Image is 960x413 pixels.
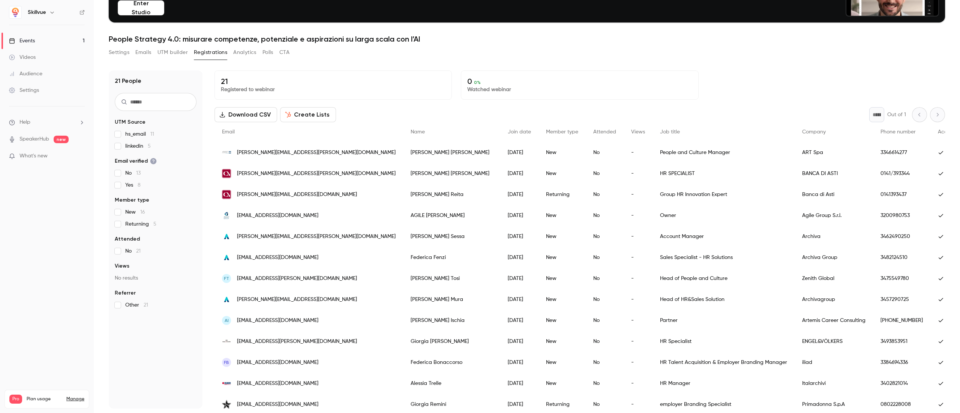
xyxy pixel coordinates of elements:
[538,226,586,247] div: New
[500,268,538,289] div: [DATE]
[652,289,795,310] div: Head of HR&Sales Solution
[586,373,624,394] div: No
[873,331,930,352] div: 3493853951
[624,310,652,331] div: -
[19,19,107,25] div: [PERSON_NAME]: [DOMAIN_NAME]
[624,163,652,184] div: -
[125,301,148,309] span: Other
[115,262,129,270] span: Views
[9,87,39,94] div: Settings
[222,337,231,346] img: engelvoelkers.com
[403,289,500,310] div: [PERSON_NAME] Mura
[624,205,652,226] div: -
[9,54,36,61] div: Videos
[403,247,500,268] div: Federica Fenzi
[624,289,652,310] div: -
[538,184,586,205] div: Returning
[631,129,645,135] span: Views
[66,396,84,402] a: Manage
[500,184,538,205] div: [DATE]
[500,352,538,373] div: [DATE]
[115,157,157,165] span: Email verified
[467,77,692,86] p: 0
[144,302,148,308] span: 21
[115,76,141,85] h1: 21 People
[221,77,445,86] p: 21
[586,184,624,205] div: No
[873,310,930,331] div: [PHONE_NUMBER]
[136,248,141,254] span: 21
[652,373,795,394] div: HR Manager
[795,331,873,352] div: ENGEL&VÖLKERS
[500,373,538,394] div: [DATE]
[586,142,624,163] div: No
[538,163,586,184] div: New
[222,129,235,135] span: Email
[84,44,124,49] div: Keyword (traffico)
[795,373,873,394] div: Italarchivi
[125,142,151,150] span: linkedin
[652,331,795,352] div: HR Specialist
[140,209,145,215] span: 16
[115,118,145,126] span: UTM Source
[222,253,231,262] img: archivagroup.it
[222,169,231,178] img: bancadiasti.it
[795,205,873,226] div: Agile Group S.r.l.
[125,130,154,138] span: hs_email
[237,212,318,220] span: [EMAIL_ADDRESS][DOMAIN_NAME]
[873,268,930,289] div: 3475549780
[125,208,145,216] span: New
[873,226,930,247] div: 3462490250
[109,34,945,43] h1: People Strategy 4.0: misurare competenze, potenziale e aspirazioni su larga scala con l’AI
[795,268,873,289] div: Zenith Global
[237,275,357,283] span: [EMAIL_ADDRESS][PERSON_NAME][DOMAIN_NAME]
[873,142,930,163] div: 3346614277
[795,163,873,184] div: BANCA DI ASTI
[115,235,140,243] span: Attended
[125,169,141,177] span: No
[125,247,141,255] span: No
[586,205,624,226] div: No
[237,149,396,157] span: [PERSON_NAME][EMAIL_ADDRESS][PERSON_NAME][DOMAIN_NAME]
[500,205,538,226] div: [DATE]
[233,46,256,58] button: Analytics
[624,352,652,373] div: -
[624,268,652,289] div: -
[500,289,538,310] div: [DATE]
[660,129,680,135] span: Job title
[153,221,156,227] span: 5
[873,352,930,373] div: 3384694336
[586,268,624,289] div: No
[28,9,46,16] h6: Skillvue
[467,86,692,93] p: Watched webinar
[873,247,930,268] div: 3482124510
[403,331,500,352] div: Giorgia [PERSON_NAME]
[237,170,396,178] span: [PERSON_NAME][EMAIL_ADDRESS][PERSON_NAME][DOMAIN_NAME]
[873,205,930,226] div: 3200980753
[586,289,624,310] div: No
[538,310,586,331] div: New
[214,107,277,122] button: Download CSV
[624,247,652,268] div: -
[652,247,795,268] div: Sales Specialist - HR Solutions
[403,142,500,163] div: [PERSON_NAME] [PERSON_NAME]
[538,373,586,394] div: New
[873,289,930,310] div: 3457290725
[262,46,273,58] button: Polls
[21,12,37,18] div: v 4.0.25
[508,129,531,135] span: Join date
[9,37,35,45] div: Events
[538,352,586,373] div: New
[115,118,196,309] section: facet-groups
[222,211,231,220] img: agile-group.it
[538,142,586,163] div: New
[403,268,500,289] div: [PERSON_NAME] Tosi
[538,247,586,268] div: New
[12,12,18,18] img: logo_orange.svg
[546,129,578,135] span: Member type
[795,226,873,247] div: Archiva
[224,359,229,366] span: FB
[500,331,538,352] div: [DATE]
[593,129,616,135] span: Attended
[500,142,538,163] div: [DATE]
